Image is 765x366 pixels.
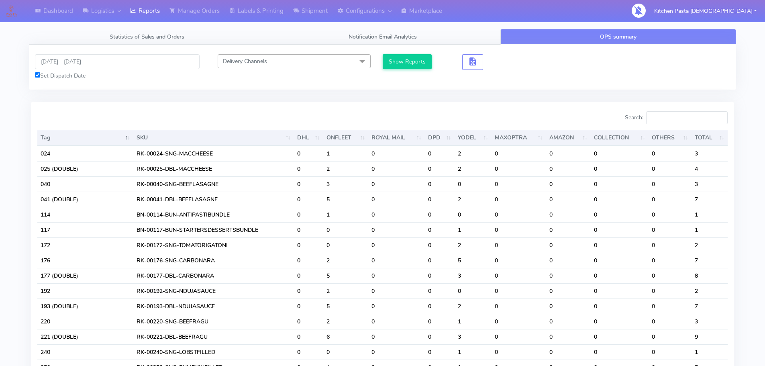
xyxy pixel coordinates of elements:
[425,283,455,299] td: 0
[591,192,649,207] td: 0
[546,237,591,253] td: 0
[294,222,323,237] td: 0
[35,72,200,80] div: Set Dispatch Date
[692,176,728,192] td: 3
[133,146,294,161] td: RK-00024-SNG-MACCHEESE
[425,299,455,314] td: 0
[425,237,455,253] td: 0
[425,207,455,222] td: 0
[323,207,369,222] td: 1
[368,314,424,329] td: 0
[455,161,492,176] td: 2
[455,299,492,314] td: 2
[546,299,591,314] td: 0
[692,192,728,207] td: 7
[323,283,369,299] td: 2
[492,161,546,176] td: 0
[649,207,691,222] td: 0
[37,268,133,283] td: 177 (DOUBLE)
[692,146,728,161] td: 3
[425,176,455,192] td: 0
[692,207,728,222] td: 1
[692,268,728,283] td: 8
[546,222,591,237] td: 0
[425,344,455,360] td: 0
[546,253,591,268] td: 0
[368,192,424,207] td: 0
[37,146,133,161] td: 024
[591,146,649,161] td: 0
[591,314,649,329] td: 0
[591,253,649,268] td: 0
[492,329,546,344] td: 0
[455,222,492,237] td: 1
[692,283,728,299] td: 2
[492,314,546,329] td: 0
[37,314,133,329] td: 220
[492,130,546,146] th: MAXOPTRA : activate to sort column ascending
[649,192,691,207] td: 0
[649,253,691,268] td: 0
[323,176,369,192] td: 3
[591,299,649,314] td: 0
[648,3,763,19] button: Kitchen Pasta [DEMOGRAPHIC_DATA]
[294,130,323,146] th: DHL : activate to sort column ascending
[591,283,649,299] td: 0
[692,253,728,268] td: 7
[692,161,728,176] td: 4
[649,283,691,299] td: 0
[323,329,369,344] td: 6
[546,192,591,207] td: 0
[649,176,691,192] td: 0
[133,207,294,222] td: BN-00114-BUN-ANTIPASTIBUNDLE
[323,344,369,360] td: 0
[492,222,546,237] td: 0
[133,314,294,329] td: RK-00220-SNG-BEEFRAGU
[591,344,649,360] td: 0
[133,253,294,268] td: RK-00176-SNG-CARBONARA
[37,237,133,253] td: 172
[294,146,323,161] td: 0
[323,299,369,314] td: 5
[133,237,294,253] td: RK-00172-SNG-TOMATORIGATONI
[649,329,691,344] td: 0
[649,222,691,237] td: 0
[492,192,546,207] td: 0
[649,299,691,314] td: 0
[323,268,369,283] td: 5
[368,207,424,222] td: 0
[455,283,492,299] td: 0
[294,314,323,329] td: 0
[294,192,323,207] td: 0
[133,222,294,237] td: BN-00117-BUN-STARTERSDESSERTSBUNDLE
[133,299,294,314] td: RK-00193-DBL-NDUJASAUCE
[546,329,591,344] td: 0
[323,192,369,207] td: 5
[455,192,492,207] td: 2
[425,314,455,329] td: 0
[591,161,649,176] td: 0
[455,130,492,146] th: YODEL : activate to sort column ascending
[133,161,294,176] td: RK-00025-DBL-MACCHEESE
[323,253,369,268] td: 2
[591,237,649,253] td: 0
[425,161,455,176] td: 0
[492,176,546,192] td: 0
[37,283,133,299] td: 192
[649,344,691,360] td: 0
[591,329,649,344] td: 0
[294,253,323,268] td: 0
[646,111,728,124] input: Search:
[546,268,591,283] td: 0
[625,111,728,124] label: Search:
[294,207,323,222] td: 0
[692,299,728,314] td: 7
[294,299,323,314] td: 0
[692,130,728,146] th: TOTAL : activate to sort column ascending
[368,176,424,192] td: 0
[37,253,133,268] td: 176
[294,161,323,176] td: 0
[692,222,728,237] td: 1
[492,283,546,299] td: 0
[425,130,455,146] th: DPD : activate to sort column ascending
